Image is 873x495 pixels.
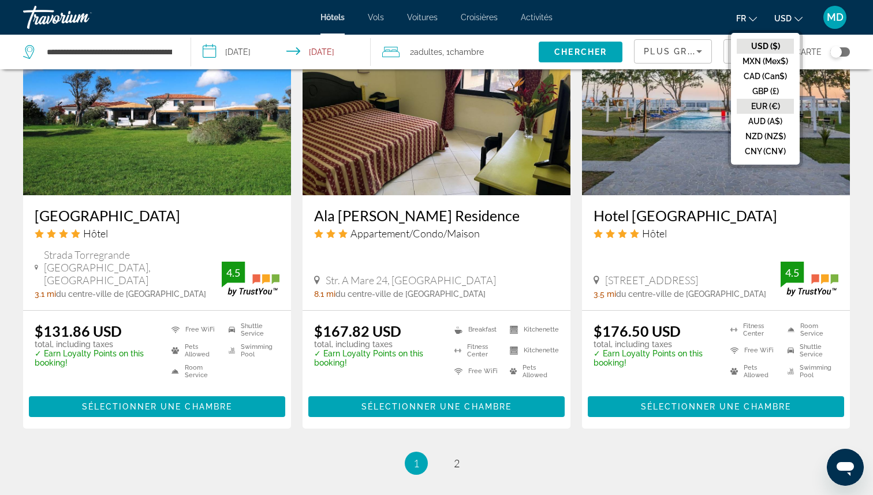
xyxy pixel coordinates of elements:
button: Toggle map [822,47,850,57]
button: Sélectionner une chambre [588,396,844,417]
li: Free WiFi [449,364,503,379]
a: Sélectionner une chambre [588,399,844,411]
img: Hotel Gran Torre [23,10,291,195]
a: Sélectionner une chambre [29,399,285,411]
p: total, including taxes [35,340,157,349]
p: total, including taxes [314,340,440,349]
button: GBP (£) [737,84,794,99]
ins: $167.82 USD [314,322,401,340]
a: Hotel Lido Beach [582,10,850,195]
input: Search hotel destination [46,43,173,61]
span: Appartement/Condo/Maison [350,227,480,240]
span: fr [736,14,746,23]
li: Pets Allowed [166,343,222,358]
li: Kitchenette [504,322,559,337]
button: MXN (Mex$) [737,54,794,69]
button: AUD (A$) [737,114,794,129]
a: Ala [PERSON_NAME] Residence [314,207,559,224]
li: Swimming Pool [782,364,838,379]
span: du centre-ville de [GEOGRAPHIC_DATA] [335,289,486,299]
button: NZD (NZ$) [737,129,794,144]
span: Sélectionner une chambre [641,402,791,411]
ins: $131.86 USD [35,322,122,340]
a: Voitures [407,13,438,22]
p: ✓ Earn Loyalty Points on this booking! [35,349,157,367]
div: 4 star Hotel [35,227,279,240]
li: Pets Allowed [504,364,559,379]
mat-select: Sort by [644,44,702,58]
button: USD ($) [737,39,794,54]
li: Pets Allowed [725,364,781,379]
span: du centre-ville de [GEOGRAPHIC_DATA] [56,289,206,299]
li: Free WiFi [725,343,781,358]
li: Fitness Center [449,343,503,358]
button: User Menu [820,5,850,29]
div: 4 star Hotel [594,227,838,240]
p: total, including taxes [594,340,716,349]
button: Change language [736,10,757,27]
a: Travorium [23,2,139,32]
div: 4.5 [781,266,804,280]
img: TrustYou guest rating badge [781,262,838,296]
span: Str. A Mare 24, [GEOGRAPHIC_DATA] [326,274,496,286]
span: Adultes [414,47,442,57]
button: EUR (€) [737,99,794,114]
a: Hotel [GEOGRAPHIC_DATA] [594,207,838,224]
span: 3.1 mi [35,289,56,299]
a: Vols [368,13,384,22]
li: Free WiFi [166,322,222,337]
a: Croisières [461,13,498,22]
span: du centre-ville de [GEOGRAPHIC_DATA] [616,289,766,299]
span: 2 [454,457,460,470]
span: 3.5 mi [594,289,616,299]
nav: Pagination [23,452,850,475]
button: CAD (Can$) [737,69,794,84]
button: Search [539,42,622,62]
img: Ala Birdi Residence [303,10,570,195]
button: Sélectionner une chambre [308,396,565,417]
iframe: Bouton de lancement de la fenêtre de messagerie [827,449,864,486]
p: ✓ Earn Loyalty Points on this booking! [594,349,716,367]
span: Hôtel [83,227,108,240]
span: Sélectionner une chambre [361,402,512,411]
li: Breakfast [449,322,503,337]
span: USD [774,14,792,23]
span: MD [827,12,844,23]
button: CNY (CN¥) [737,144,794,159]
span: 1 [413,457,419,470]
span: Sélectionner une chambre [82,402,232,411]
a: Sélectionner une chambre [308,399,565,411]
li: Shuttle Service [223,322,279,337]
p: ✓ Earn Loyalty Points on this booking! [314,349,440,367]
span: Hôtel [642,227,667,240]
li: Room Service [166,364,222,379]
a: Activités [521,13,553,22]
a: [GEOGRAPHIC_DATA] [35,207,279,224]
button: Travelers: 2 adults, 0 children [371,35,539,69]
li: Shuttle Service [782,343,838,358]
span: Carte [795,44,822,60]
li: Room Service [782,322,838,337]
div: 4.5 [222,266,245,280]
span: Strada Torregrande [GEOGRAPHIC_DATA], [GEOGRAPHIC_DATA] [44,248,222,286]
span: [STREET_ADDRESS] [605,274,698,286]
li: Fitness Center [725,322,781,337]
button: Sélectionner une chambre [29,396,285,417]
span: 8.1 mi [314,289,335,299]
button: Select check in and out date [191,35,371,69]
li: Swimming Pool [223,343,279,358]
span: Chercher [554,47,607,57]
span: , 1 [442,44,484,60]
button: Filters [723,39,784,64]
li: Kitchenette [504,343,559,358]
span: Chambre [450,47,484,57]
